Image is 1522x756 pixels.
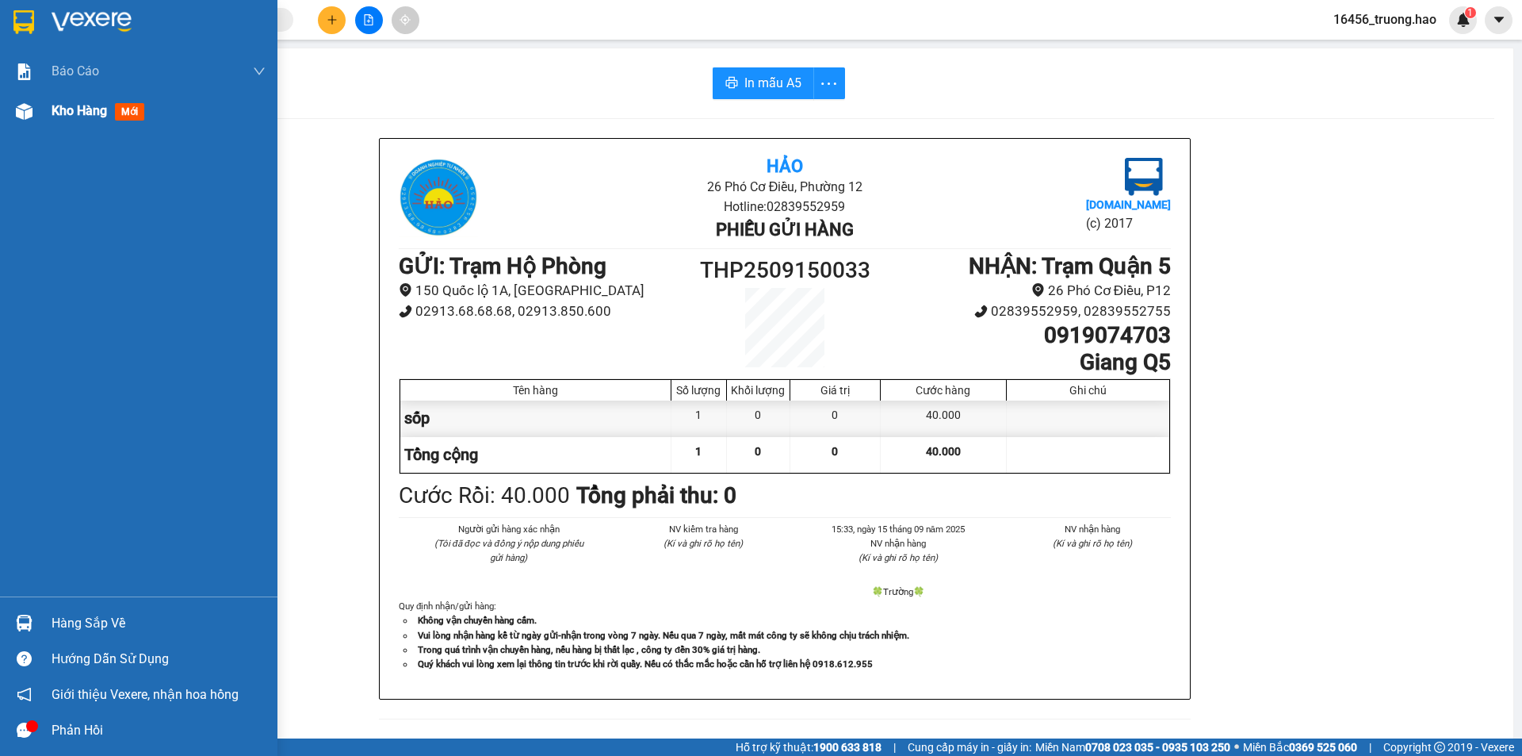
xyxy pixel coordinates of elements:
img: warehouse-icon [16,103,33,120]
li: 02839552959, 02839552755 [881,301,1171,322]
button: printerIn mẫu A5 [713,67,814,99]
li: 02913.68.68.68, 02913.850.600 [399,301,688,322]
li: (c) 2017 [1086,213,1171,233]
span: notification [17,687,32,702]
b: [DOMAIN_NAME] [1086,198,1171,211]
span: | [893,739,896,756]
li: 26 Phó Cơ Điều, P12 [881,280,1171,301]
span: environment [399,283,412,297]
span: | [1369,739,1371,756]
span: Kho hàng [52,103,107,118]
img: logo.jpg [399,158,478,237]
div: Khối lượng [731,384,786,397]
div: Cước hàng [885,384,1002,397]
i: (Kí và ghi rõ họ tên) [859,552,938,563]
i: (Tôi đã đọc và đồng ý nộp dung phiếu gửi hàng) [434,538,583,563]
span: Giới thiệu Vexere, nhận hoa hồng [52,685,239,704]
b: GỬI : Trạm Hộ Phòng [399,253,606,279]
div: Phản hồi [52,719,266,743]
strong: Trong quá trình vận chuyển hàng, nếu hàng bị thất lạc , công ty đền 30% giá trị hàng. [418,644,760,655]
li: NV nhận hàng [1015,522,1172,536]
div: Hướng dẫn sử dụng [52,647,266,671]
button: caret-down [1485,6,1512,34]
span: plus [327,14,338,25]
span: 0 [755,445,761,458]
span: 1 [1467,7,1473,18]
span: In mẫu A5 [744,73,801,93]
li: 26 Phó Cơ Điều, Phường 12 [148,39,663,59]
li: 150 Quốc lộ 1A, [GEOGRAPHIC_DATA] [399,280,688,301]
div: 0 [727,401,790,436]
b: NHẬN : Trạm Quận 5 [969,253,1171,279]
strong: Không vận chuyển hàng cấm. [418,615,537,626]
h1: Giang Q5 [881,349,1171,376]
button: more [813,67,845,99]
strong: Vui lòng nhận hàng kể từ ngày gửi-nhận trong vòng 7 ngày. Nếu qua 7 ngày, mất mát công ty sẽ khôn... [418,630,909,641]
span: ⚪️ [1234,744,1239,750]
span: down [253,65,266,78]
span: mới [115,103,144,121]
i: (Kí và ghi rõ họ tên) [1053,538,1132,549]
b: Hảo [767,156,803,176]
span: aim [400,14,411,25]
button: aim [392,6,419,34]
button: file-add [355,6,383,34]
b: Phiếu gửi hàng [716,220,854,240]
div: Ghi chú [1011,384,1165,397]
div: 0 [790,401,881,436]
span: 40.000 [926,445,961,458]
span: 16456_truong.hao [1321,10,1449,29]
sup: 1 [1465,7,1476,18]
i: (Kí và ghi rõ họ tên) [663,538,743,549]
b: GỬI : Trạm Hộ Phòng [20,115,228,141]
li: NV nhận hàng [820,536,977,551]
span: Báo cáo [52,61,99,81]
span: question-circle [17,651,32,666]
b: Tổng phải thu: 0 [576,482,736,508]
span: Tổng cộng [404,445,478,464]
li: Hotline: 02839552959 [148,59,663,79]
span: environment [1031,283,1045,297]
span: copyright [1434,742,1445,753]
img: warehouse-icon [16,615,33,631]
div: Tên hàng [404,384,667,397]
span: Hỗ trợ kỹ thuật: [736,739,881,756]
img: icon-new-feature [1456,13,1470,27]
li: 15:33, ngày 15 tháng 09 năm 2025 [820,522,977,536]
strong: Quý khách vui lòng xem lại thông tin trước khi rời quầy. Nếu có thắc mắc hoặc cần hỗ trợ liên hệ ... [418,658,873,670]
strong: 0369 525 060 [1289,741,1357,754]
span: file-add [363,14,374,25]
li: 🍀Trường🍀 [820,585,977,599]
img: logo.jpg [1125,158,1163,196]
div: Giá trị [794,384,876,397]
div: Hàng sắp về [52,612,266,635]
li: Hotline: 02839552959 [527,197,1042,217]
h1: THP2509150033 [688,253,881,288]
span: phone [974,305,988,318]
span: Miền Nam [1035,739,1230,756]
img: logo.jpg [20,20,99,99]
span: 0 [832,445,838,458]
div: 40.000 [881,401,1007,436]
li: 26 Phó Cơ Điều, Phường 12 [527,177,1042,197]
span: Miền Bắc [1243,739,1357,756]
span: phone [399,305,412,318]
div: Số lượng [675,384,722,397]
div: sốp [400,401,671,436]
span: more [814,74,844,94]
span: 1 [695,445,702,458]
li: NV kiểm tra hàng [625,522,782,536]
span: caret-down [1492,13,1506,27]
h1: 0919074703 [881,322,1171,349]
img: logo-vxr [13,10,34,34]
div: Cước Rồi : 40.000 [399,478,570,513]
strong: 0708 023 035 - 0935 103 250 [1085,741,1230,754]
div: 1 [671,401,727,436]
li: Người gửi hàng xác nhận [430,522,587,536]
div: Quy định nhận/gửi hàng : [399,599,1171,670]
span: printer [725,76,738,91]
span: message [17,723,32,738]
button: plus [318,6,346,34]
span: Cung cấp máy in - giấy in: [908,739,1031,756]
img: solution-icon [16,63,33,80]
